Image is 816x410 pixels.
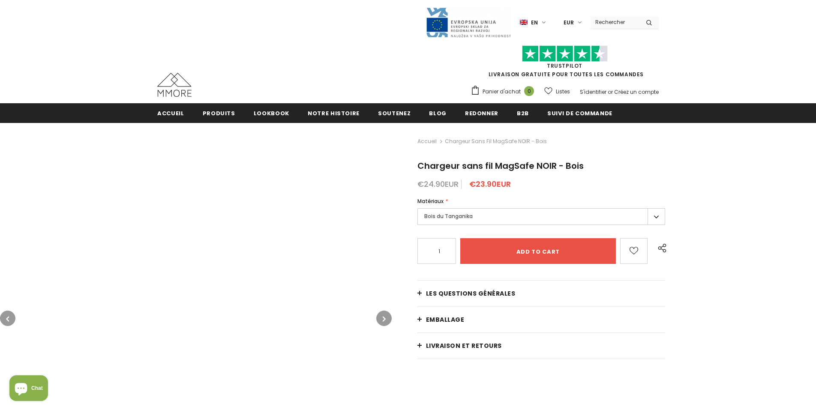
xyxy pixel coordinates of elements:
a: Notre histoire [308,103,360,123]
span: Blog [429,109,447,117]
span: Notre histoire [308,109,360,117]
img: Cas MMORE [157,73,192,97]
span: Accueil [157,109,184,117]
a: Les questions générales [417,281,665,306]
label: Bois du Tanganika [417,208,665,225]
input: Search Site [590,16,639,28]
span: €23.90EUR [469,179,511,189]
img: Javni Razpis [426,7,511,38]
a: Accueil [417,136,437,147]
a: S'identifier [580,88,606,96]
a: Javni Razpis [426,18,511,26]
img: i-lang-1.png [520,19,528,26]
span: EMBALLAGE [426,315,465,324]
a: Lookbook [254,103,289,123]
a: Panier d'achat 0 [471,85,538,98]
span: Produits [203,109,235,117]
span: Listes [556,87,570,96]
a: EMBALLAGE [417,307,665,332]
span: Chargeur sans fil MagSafe NOIR - Bois [417,160,584,172]
a: soutenez [378,103,411,123]
a: Blog [429,103,447,123]
span: Redonner [465,109,498,117]
span: soutenez [378,109,411,117]
a: TrustPilot [547,62,582,69]
a: Accueil [157,103,184,123]
a: Redonner [465,103,498,123]
span: B2B [517,109,529,117]
a: Produits [203,103,235,123]
a: Livraison et retours [417,333,665,359]
span: or [608,88,613,96]
span: Les questions générales [426,289,516,298]
span: Lookbook [254,109,289,117]
img: Faites confiance aux étoiles pilotes [522,45,608,62]
span: €24.90EUR [417,179,459,189]
span: en [531,18,538,27]
inbox-online-store-chat: Shopify online store chat [7,375,51,403]
span: Matériaux [417,198,444,205]
a: Listes [544,84,570,99]
span: 0 [524,86,534,96]
span: EUR [564,18,574,27]
span: Chargeur sans fil MagSafe NOIR - Bois [445,136,547,147]
span: LIVRAISON GRATUITE POUR TOUTES LES COMMANDES [471,49,659,78]
a: B2B [517,103,529,123]
span: Livraison et retours [426,341,502,350]
span: Suivi de commande [547,109,612,117]
span: Panier d'achat [483,87,521,96]
a: Créez un compte [614,88,659,96]
input: Add to cart [460,238,616,264]
a: Suivi de commande [547,103,612,123]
